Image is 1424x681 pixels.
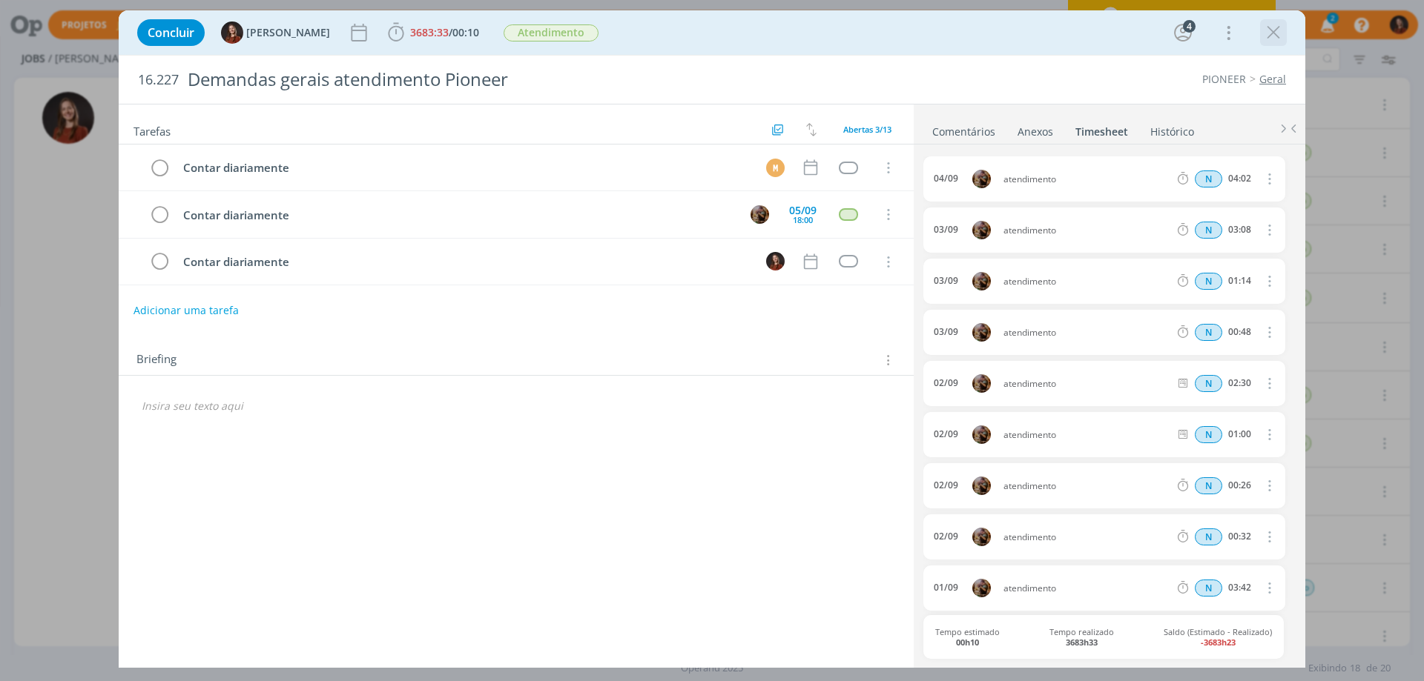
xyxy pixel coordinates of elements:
[998,431,1175,439] span: atendimento
[956,637,979,648] b: 00h10
[221,21,243,44] img: M
[1195,528,1222,545] div: Horas normais
[1195,375,1222,392] div: Horas normais
[1171,21,1195,44] button: 4
[452,25,479,39] span: 00:10
[1075,118,1129,139] a: Timesheet
[138,72,179,88] span: 16.227
[972,425,991,444] img: A
[136,351,177,370] span: Briefing
[934,429,958,439] div: 02/09
[972,221,991,239] img: A
[1066,637,1098,648] b: 3683h33
[1228,276,1251,286] div: 01:14
[1228,531,1251,542] div: 00:32
[751,205,769,224] img: A
[504,24,599,41] span: Atendimento
[1259,72,1286,86] a: Geral
[806,123,817,136] img: arrow-down-up.svg
[1228,327,1251,337] div: 00:48
[1164,627,1272,646] span: Saldo (Estimado - Realizado)
[1195,222,1222,239] div: Horas normais
[934,276,958,286] div: 03/09
[998,584,1175,593] span: atendimento
[133,121,171,139] span: Tarefas
[1195,324,1222,341] div: Horas normais
[1195,273,1222,290] span: N
[1195,579,1222,597] div: Horas normais
[1195,579,1222,597] span: N
[1228,378,1251,388] div: 02:30
[998,533,1175,542] span: atendimento
[1228,480,1251,491] div: 00:26
[1228,582,1251,593] div: 03:42
[972,170,991,188] img: A
[1195,170,1222,187] div: Horas normais
[764,250,786,273] button: M
[182,62,802,98] div: Demandas gerais atendimento Pioneer
[221,21,330,44] button: M[PERSON_NAME]
[177,206,736,225] div: Contar diariamente
[934,225,958,235] div: 03/09
[748,203,771,225] button: A
[148,27,194,39] span: Concluir
[1195,426,1222,443] div: Horas normais
[998,175,1175,184] span: atendimento
[934,480,958,491] div: 02/09
[1195,477,1222,494] span: N
[1049,627,1114,646] span: Tempo realizado
[972,374,991,393] img: A
[1195,426,1222,443] span: N
[449,25,452,39] span: /
[1150,118,1195,139] a: Histórico
[793,216,813,224] div: 18:00
[934,582,958,593] div: 01/09
[246,27,330,38] span: [PERSON_NAME]
[1201,637,1236,648] b: -3683h23
[1195,375,1222,392] span: N
[1195,477,1222,494] div: Horas normais
[972,323,991,342] img: A
[932,118,996,139] a: Comentários
[503,24,599,42] button: Atendimento
[177,159,752,177] div: Contar diariamente
[137,19,205,46] button: Concluir
[1228,173,1251,184] div: 04:02
[1228,225,1251,235] div: 03:08
[1195,528,1222,545] span: N
[998,482,1175,491] span: atendimento
[1018,124,1053,139] div: Anexos
[1195,222,1222,239] span: N
[177,253,752,271] div: Contar diariamente
[789,205,817,216] div: 05/09
[764,156,786,179] button: M
[934,327,958,337] div: 03/09
[384,21,483,44] button: 3683:33/00:10
[1195,273,1222,290] div: Horas normais
[972,579,991,597] img: A
[766,159,785,177] div: M
[1183,20,1196,33] div: 4
[133,297,240,324] button: Adicionar uma tarefa
[998,277,1175,286] span: atendimento
[843,124,891,135] span: Abertas 3/13
[972,272,991,290] img: A
[766,252,785,270] img: M
[972,476,991,495] img: A
[1195,324,1222,341] span: N
[934,173,958,184] div: 04/09
[972,528,991,546] img: A
[935,627,1000,646] span: Tempo estimado
[1202,72,1246,86] a: PIONEER
[934,531,958,542] div: 02/09
[410,25,449,39] span: 3683:33
[1195,170,1222,187] span: N
[1228,429,1251,439] div: 01:00
[998,328,1175,337] span: atendimento
[998,226,1175,235] span: atendimento
[119,10,1305,668] div: dialog
[998,379,1175,388] span: atendimento
[934,378,958,388] div: 02/09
